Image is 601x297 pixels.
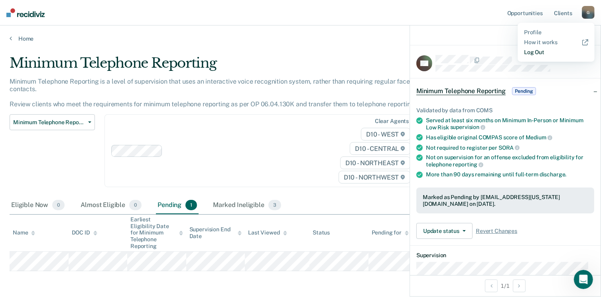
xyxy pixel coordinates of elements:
[426,117,594,131] div: Served at least six months on Minimum In-Person or Minimum Low Risk
[540,171,567,178] span: discharge.
[513,279,526,292] button: Next Opportunity
[248,229,287,236] div: Last Viewed
[524,29,588,36] a: Profile
[10,197,66,214] div: Eligible Now
[574,270,593,289] iframe: Intercom live chat
[526,134,552,141] span: Medium
[450,124,485,130] span: supervision
[453,161,484,168] span: reporting
[512,87,536,95] span: Pending
[130,216,183,250] div: Earliest Eligibility Date for Minimum Telephone Reporting
[426,134,594,141] div: Has eligible original COMPAS score of
[10,35,591,42] a: Home
[372,229,409,236] div: Pending for
[339,171,410,184] span: D10 - NORTHWEST
[410,275,601,296] div: 1 / 1
[361,128,410,141] span: D10 - WEST
[426,171,594,178] div: More than 90 days remaining until full-term
[485,279,498,292] button: Previous Opportunity
[350,142,410,155] span: D10 - CENTRAL
[13,229,35,236] div: Name
[423,194,588,207] div: Marked as Pending by [EMAIL_ADDRESS][US_STATE][DOMAIN_NAME] on [DATE].
[416,87,506,95] span: Minimum Telephone Reporting
[79,197,143,214] div: Almost Eligible
[340,156,410,169] span: D10 - NORTHEAST
[10,55,460,78] div: Minimum Telephone Reporting
[189,226,242,240] div: Supervision End Date
[416,107,594,114] div: Validated by data from COMS
[582,6,595,19] div: G
[268,200,281,210] span: 3
[313,229,330,236] div: Status
[375,118,409,125] div: Clear agents
[10,78,443,108] p: Minimum Telephone Reporting is a level of supervision that uses an interactive voice recognition ...
[524,39,588,46] a: How it works
[499,145,520,151] span: SORA
[13,119,85,126] span: Minimum Telephone Reporting
[6,8,45,17] img: Recidiviz
[156,197,199,214] div: Pending
[211,197,283,214] div: Marked Ineligible
[52,200,65,210] span: 0
[410,78,601,104] div: Minimum Telephone ReportingPending
[185,200,197,210] span: 1
[426,154,594,168] div: Not on supervision for an offense excluded from eligibility for telephone
[524,49,588,56] a: Log Out
[416,223,473,239] button: Update status
[426,144,594,151] div: Not required to register per
[476,228,517,234] span: Revert Changes
[129,200,142,210] span: 0
[72,229,97,236] div: DOC ID
[416,252,594,259] dt: Supervision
